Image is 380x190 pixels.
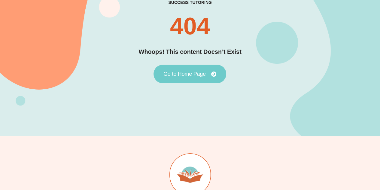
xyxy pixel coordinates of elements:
h2: 404 [170,14,210,38]
span: Go to Home Page [163,71,206,77]
a: Go to Home Page [154,65,226,83]
iframe: Chat Widget [280,122,380,190]
h2: Whoops! This content Doesn’t Exist [138,47,241,57]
